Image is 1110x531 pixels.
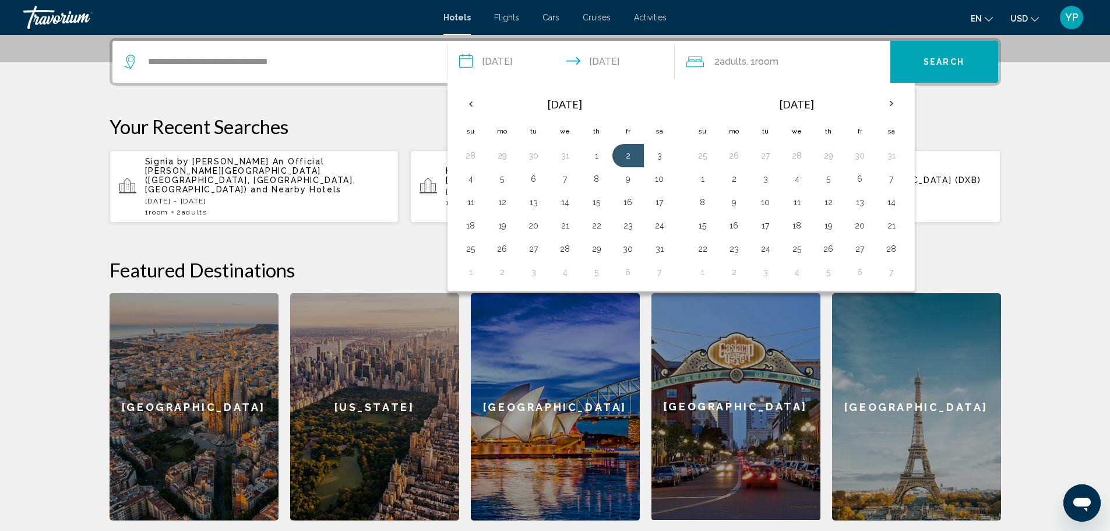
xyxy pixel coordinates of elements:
button: Day 4 [556,264,575,280]
button: Day 10 [650,171,669,187]
button: Day 2 [493,264,512,280]
button: Day 2 [725,264,743,280]
span: and Nearby Hotels [251,185,341,194]
button: Day 15 [693,217,712,234]
a: Cars [542,13,559,22]
button: Day 1 [587,147,606,164]
a: Flights [494,13,519,22]
button: Day 2 [725,171,743,187]
button: Day 17 [650,194,669,210]
button: Day 28 [788,147,806,164]
p: [DATE] - [DATE] [446,188,690,196]
button: Day 31 [882,147,901,164]
button: Day 1 [693,171,712,187]
button: Day 11 [461,194,480,210]
button: Day 26 [819,241,838,257]
button: Day 3 [756,171,775,187]
button: Day 28 [461,147,480,164]
span: Signia by [PERSON_NAME] An Official [PERSON_NAME][GEOGRAPHIC_DATA] ([GEOGRAPHIC_DATA], [GEOGRAPHI... [145,157,356,194]
button: Day 10 [756,194,775,210]
a: [GEOGRAPHIC_DATA] [832,293,1001,521]
span: [GEOGRAPHIC_DATA], [GEOGRAPHIC_DATA], [GEOGRAPHIC_DATA] (DXB) [446,166,680,185]
span: Adults [720,56,746,67]
p: [DATE] - [DATE] [145,197,390,205]
button: Day 6 [619,264,637,280]
button: Day 8 [693,194,712,210]
span: Adults [182,208,207,216]
span: YP [1065,12,1079,23]
span: 1 [446,199,469,207]
button: Day 4 [461,171,480,187]
button: Day 26 [493,241,512,257]
div: [GEOGRAPHIC_DATA] [471,293,640,521]
button: Day 9 [725,194,743,210]
button: Day 22 [587,217,606,234]
button: Day 28 [556,241,575,257]
a: [GEOGRAPHIC_DATA] [110,293,279,521]
a: [US_STATE] [290,293,459,521]
button: Day 29 [587,241,606,257]
button: Day 5 [587,264,606,280]
button: Day 7 [556,171,575,187]
button: Day 18 [461,217,480,234]
button: Day 5 [819,264,838,280]
button: Day 25 [693,147,712,164]
h2: Featured Destinations [110,258,1001,282]
button: Travelers: 2 adults, 0 children [675,41,890,83]
a: Hotels [443,13,471,22]
button: User Menu [1056,5,1087,30]
button: Day 22 [693,241,712,257]
button: Day 12 [819,194,838,210]
button: Day 8 [587,171,606,187]
button: Day 30 [851,147,869,164]
span: , 1 [746,54,778,70]
button: Day 28 [882,241,901,257]
button: Day 29 [493,147,512,164]
button: Day 1 [461,264,480,280]
button: Day 3 [524,264,543,280]
button: Day 4 [788,171,806,187]
button: Day 31 [556,147,575,164]
button: Day 16 [725,217,743,234]
a: Cruises [583,13,611,22]
th: [DATE] [718,90,876,118]
button: Day 19 [819,217,838,234]
button: Change currency [1010,10,1039,27]
span: Room [755,56,778,67]
button: Day 7 [882,171,901,187]
button: Day 31 [650,241,669,257]
span: USD [1010,14,1028,23]
button: Day 30 [524,147,543,164]
button: Day 27 [756,147,775,164]
button: Search [890,41,998,83]
button: Change language [971,10,993,27]
span: Room [149,208,168,216]
button: Day 7 [650,264,669,280]
button: Day 3 [756,264,775,280]
button: Day 11 [788,194,806,210]
span: en [971,14,982,23]
button: Day 30 [619,241,637,257]
p: Your Recent Searches [110,115,1001,138]
button: Day 17 [756,217,775,234]
button: Day 23 [725,241,743,257]
button: Day 6 [851,264,869,280]
a: Activities [634,13,667,22]
button: Day 7 [882,264,901,280]
a: [GEOGRAPHIC_DATA] [651,293,820,521]
button: Day 27 [524,241,543,257]
button: Day 19 [493,217,512,234]
button: Day 9 [619,171,637,187]
button: Day 14 [882,194,901,210]
button: Day 5 [493,171,512,187]
button: Next month [876,90,907,117]
span: 2 [714,54,746,70]
button: Day 26 [725,147,743,164]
